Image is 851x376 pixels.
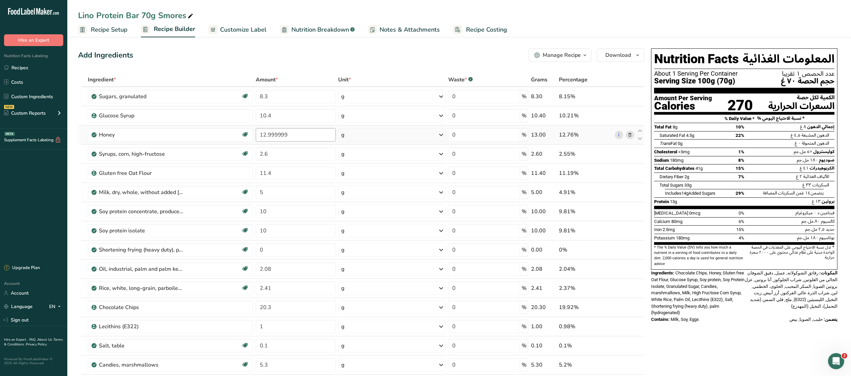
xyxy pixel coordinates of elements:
div: g [342,112,345,120]
div: Milk, dry, whole, without added [MEDICAL_DATA] [99,188,183,196]
div: g [342,92,345,101]
div: Gluten free Oat Flour [99,169,183,177]
span: Total Sugars [660,183,683,188]
div: Waste [448,76,473,84]
a: Customize Label [209,22,267,37]
span: ١٤ غ [802,188,811,198]
span: حليب, الصويا, بيض [789,317,823,322]
div: 2.08 [531,265,556,273]
span: Chocolate Chips, Honey, Gluten free Oat Flour, Glucose Syrup, Soy protein, Soy Protein Isolate, G... [651,270,744,315]
div: 4.91% [559,188,612,196]
a: Notes & Attachments [368,22,440,37]
span: Milk, Soy, Eggs [671,317,699,322]
span: ١٨٠ مل.جم [797,233,818,242]
span: Ingredient [88,76,116,84]
span: بروتين [822,197,835,206]
span: الدهون المتحولة [802,139,829,148]
i: Trans [660,141,671,146]
span: Notes & Attachments [380,25,440,34]
span: ٢٫٥ مل.جم [805,225,825,234]
div: g [342,169,345,177]
span: Ingredients: [651,270,674,275]
div: 2.41 [531,284,556,292]
span: Amount [256,76,278,84]
span: Total Carbohydrates [654,166,695,171]
div: 10.40 [531,112,556,120]
span: حديد [826,225,835,234]
div: Salt, table [99,342,183,350]
span: Cholesterol [654,149,677,154]
div: * تدل نسبة الاحتياج اليومي على المغذيات في الحصة الواحدة مبنية على نظام غذائي محتوي على ٢٠٠٠ سعرة... [744,245,835,267]
div: Soy protein concentrate, produced by acid wash [99,208,183,216]
span: Includes Added Sugars [665,191,715,196]
span: الكربوهيدرات [810,163,835,173]
a: Recipe Builder [141,22,195,38]
span: 29% [736,191,744,196]
span: بوتاسيوم [819,233,835,242]
span: Saturated Fat [660,133,685,138]
span: 1% [738,149,744,154]
div: Add Ingredients [78,50,133,61]
div: 2.60 [531,150,556,158]
span: ١٨٠ مل.جم [797,155,818,165]
div: 0.1% [559,342,612,350]
div: 9.81% [559,227,612,235]
span: كوليسترول [813,147,835,156]
div: Calories [654,102,712,111]
div: 2.55% [559,150,612,158]
span: 0g [678,141,682,146]
span: Recipe Builder [154,25,195,34]
div: % Daily Value * [654,115,754,122]
a: Hire an Expert . [4,337,28,342]
div: NEW [4,105,14,109]
span: 7% [738,174,744,179]
span: Total Fat [654,124,672,129]
div: Lino Protein Bar 70g Smores [78,9,194,22]
div: g [342,188,345,196]
div: g [342,323,345,331]
div: 10.21% [559,112,612,120]
div: About 1 Serving Per Container [654,70,835,77]
a: FAQ . [29,337,37,342]
div: g [342,208,345,216]
div: السعرات الحرارية [768,102,835,111]
span: 4% [739,235,744,240]
button: Hire an Expert [4,34,63,46]
div: Upgrade Plan [4,265,40,271]
span: 13g [670,199,677,204]
span: Download [605,51,631,59]
div: 0.00 [531,246,556,254]
button: Manage Recipe [529,48,592,62]
span: 0% [739,211,744,216]
a: Privacy Policy [26,342,47,347]
div: 2.04% [559,265,612,273]
div: 5.2% [559,361,612,369]
span: 8g [673,124,677,129]
div: Honey [99,131,183,139]
span: المعلومات الغذائية [743,51,835,67]
div: g [342,265,345,273]
div: EN [49,303,63,311]
a: Recipe Setup [78,22,128,37]
span: 2 [842,353,847,359]
span: ٣٣ غ [803,180,811,190]
span: Protein [654,199,669,204]
div: 19.92% [559,303,612,311]
span: 80mg [671,219,682,224]
div: 10.00 [531,227,556,235]
div: g [342,227,345,235]
span: ١٣ غ [812,197,821,206]
span: <5mg [678,149,689,154]
span: 6% [739,219,744,224]
span: Dietary Fiber [660,174,683,179]
div: 13.00 [531,131,556,139]
div: 0.98% [559,323,612,331]
div: Syrups, corn, high-fructose [99,150,183,158]
div: g [342,246,345,254]
span: Serving Size 100g (70g) [654,77,735,85]
div: 270 [728,100,753,111]
div: Amount Per Serving [654,95,712,111]
div: 8.15% [559,92,612,101]
span: 22% [736,133,744,138]
button: Download [597,48,644,62]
